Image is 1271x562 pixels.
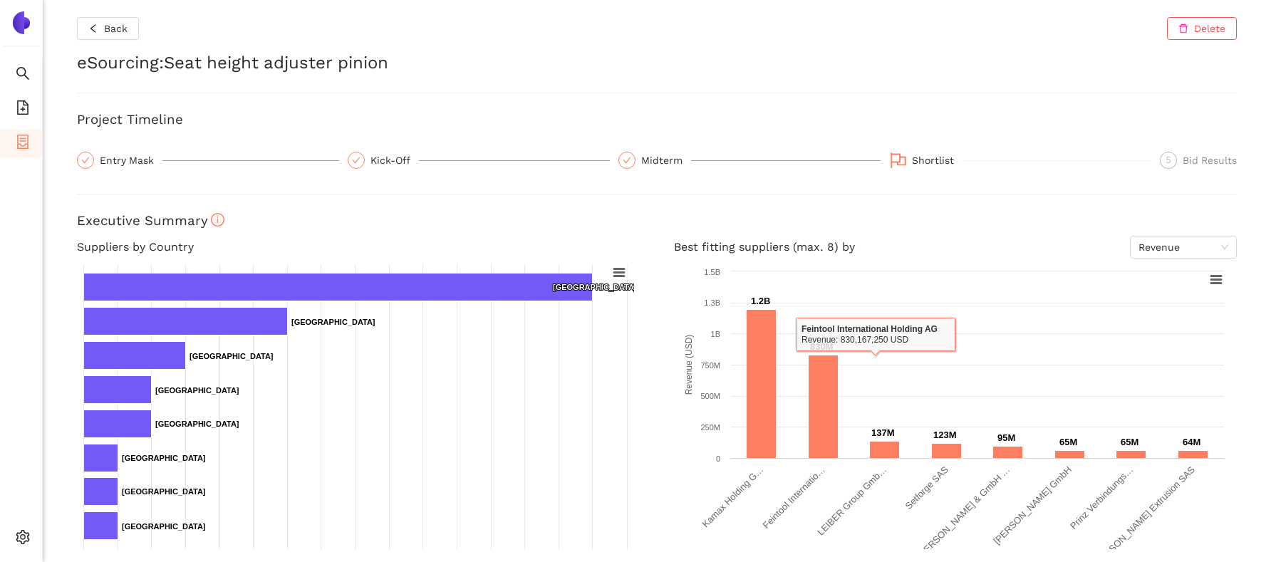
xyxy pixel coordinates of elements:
text: 1B [711,330,720,338]
text: 137M [871,427,895,438]
text: 123M [933,430,957,440]
text: Feintool Internatio… [761,464,827,530]
text: 1.2B [751,296,770,306]
span: 5 [1166,155,1171,165]
span: flag [890,152,907,169]
text: 1.3B [704,298,720,307]
h4: Suppliers by Country [77,236,640,259]
button: deleteDelete [1167,17,1237,40]
span: file-add [16,95,30,124]
span: search [16,61,30,90]
span: check [81,156,90,165]
span: setting [16,525,30,553]
text: 65M [1121,437,1138,447]
div: Kick-Off [370,152,419,169]
h3: Project Timeline [77,110,1237,129]
text: [GEOGRAPHIC_DATA] [155,420,239,428]
div: Entry Mask [77,152,339,169]
text: 830M [810,341,834,352]
img: Logo [10,11,33,34]
span: delete [1178,24,1188,35]
h3: Executive Summary [77,212,1237,230]
div: Shortlist [889,152,1151,171]
span: container [16,130,30,158]
text: 0 [716,454,720,463]
div: Shortlist [912,152,963,169]
text: 95M [997,432,1015,443]
h2: eSourcing : Seat height adjuster pinion [77,51,1237,76]
text: [GEOGRAPHIC_DATA] [122,454,206,462]
text: [GEOGRAPHIC_DATA] [122,522,206,531]
text: [GEOGRAPHIC_DATA] [291,318,375,326]
text: LEIBER Group Gmb… [815,464,888,537]
span: check [352,156,360,165]
span: left [88,24,98,35]
text: 250M [700,423,720,432]
div: Midterm [641,152,691,169]
button: leftBack [77,17,139,40]
text: 65M [1059,437,1077,447]
text: [GEOGRAPHIC_DATA] [190,352,274,360]
text: [PERSON_NAME] GmbH [992,464,1074,546]
span: Revenue [1138,236,1228,258]
text: [GEOGRAPHIC_DATA] [553,283,637,291]
h4: Best fitting suppliers (max. 8) by [674,236,1237,259]
text: [GEOGRAPHIC_DATA] [122,487,206,496]
div: Entry Mask [100,152,162,169]
text: [GEOGRAPHIC_DATA] [155,386,239,395]
span: check [623,156,631,165]
span: info-circle [211,213,224,227]
span: Back [104,21,128,36]
text: Revenue (USD) [684,334,694,395]
text: 750M [700,361,720,370]
text: 500M [700,392,720,400]
span: Delete [1194,21,1225,36]
text: 1.5B [704,268,720,276]
text: [PERSON_NAME] & GmbH … [915,464,1012,561]
span: Bid Results [1183,155,1237,166]
text: 64M [1183,437,1200,447]
text: Prinz Verbindungs… [1068,464,1135,531]
text: Kamax Holding G… [700,464,766,529]
text: Setforge SAS [903,464,951,511]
